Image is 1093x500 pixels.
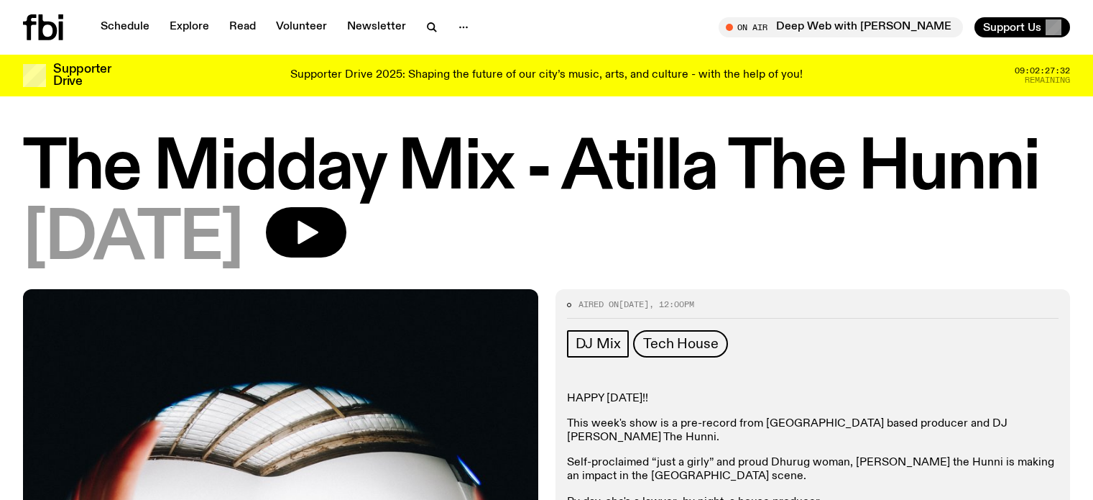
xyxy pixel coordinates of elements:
a: Tech House [633,330,728,358]
span: Tech House [643,336,718,352]
button: On AirDeep Web with [PERSON_NAME] [719,17,963,37]
span: Remaining [1025,76,1070,84]
span: 09:02:27:32 [1015,67,1070,75]
button: Support Us [974,17,1070,37]
span: DJ Mix [576,336,621,352]
p: Supporter Drive 2025: Shaping the future of our city’s music, arts, and culture - with the help o... [290,69,803,82]
p: This week's show is a pre-record from [GEOGRAPHIC_DATA] based producer and DJ [PERSON_NAME] The H... [567,417,1059,445]
span: [DATE] [23,207,243,272]
p: HAPPY [DATE]!! [567,392,1059,406]
h3: Supporter Drive [53,63,111,88]
a: Read [221,17,264,37]
a: Schedule [92,17,158,37]
h1: The Midday Mix - Atilla The Hunni [23,137,1070,201]
span: [DATE] [619,299,649,310]
span: , 12:00pm [649,299,694,310]
p: Self-proclaimed “just a girly” and proud Dhurug woman, [PERSON_NAME] the Hunni is making an impac... [567,456,1059,483]
span: Support Us [983,21,1041,34]
a: Explore [161,17,218,37]
a: DJ Mix [567,330,629,358]
a: Volunteer [267,17,336,37]
span: Aired on [578,299,619,310]
a: Newsletter [338,17,415,37]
